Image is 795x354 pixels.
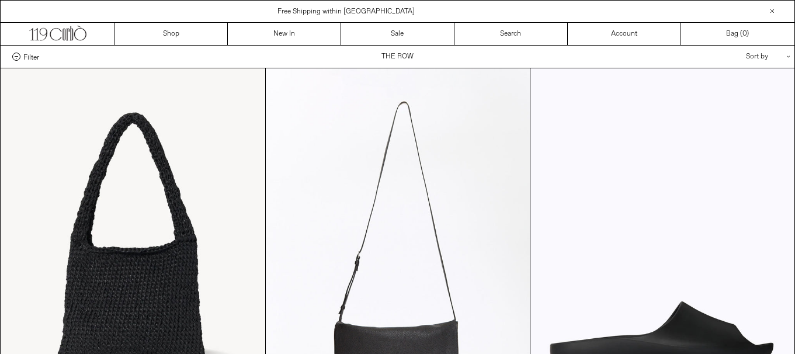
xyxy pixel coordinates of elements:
[678,46,783,68] div: Sort by
[114,23,228,45] a: Shop
[454,23,568,45] a: Search
[742,29,749,39] span: )
[742,29,747,39] span: 0
[277,7,415,16] a: Free Shipping within [GEOGRAPHIC_DATA]
[23,53,39,61] span: Filter
[568,23,681,45] a: Account
[228,23,341,45] a: New In
[681,23,794,45] a: Bag ()
[341,23,454,45] a: Sale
